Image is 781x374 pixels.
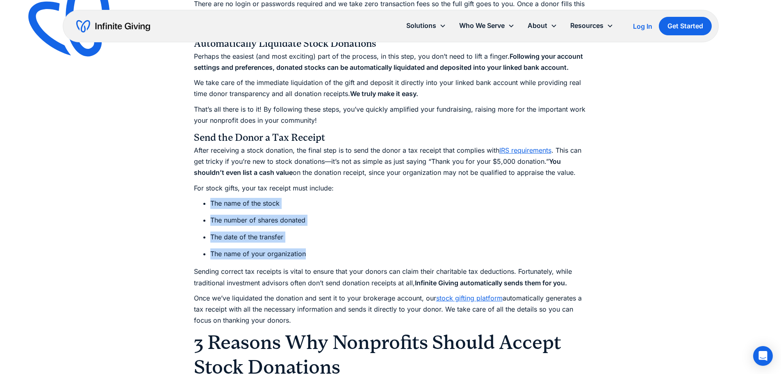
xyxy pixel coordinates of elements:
[194,77,587,99] p: We take care of the immediate liquidation of the gift and deposit it directly into your linked ba...
[400,17,453,34] div: Solutions
[453,17,521,34] div: Who We Serve
[210,248,587,259] li: The name of your organization
[633,21,652,31] a: Log In
[194,183,587,194] p: For stock gifts, your tax receipt must include:
[415,279,567,287] strong: Infinite Giving automatically sends them for you.
[194,104,587,126] p: That’s all there is to it! By following these steps, you’ve quickly amplified your fundraising, r...
[194,51,587,73] p: Perhaps the easiest (and most exciting) part of the process, in this step, you don’t need to lift...
[753,346,773,366] div: Open Intercom Messenger
[564,17,620,34] div: Resources
[633,23,652,30] div: Log In
[210,215,587,226] li: The number of shares donated
[210,232,587,243] li: The date of the transfer
[436,294,503,302] a: stock gifting platform
[521,17,564,34] div: About
[350,89,418,98] strong: We truly make it easy.
[570,20,603,31] div: Resources
[499,146,551,154] a: IRS requirements
[659,17,712,35] a: Get Started
[194,36,587,51] h4: Automatically Liquidate Stock Donations
[194,130,587,145] h4: Send the Donor a Tax Receipt
[210,198,587,209] li: The name of the stock
[76,20,150,33] a: home
[194,293,587,326] p: Once we’ve liquidated the donation and sent it to your brokerage account, our automatically gener...
[459,20,505,31] div: Who We Serve
[528,20,547,31] div: About
[194,266,587,288] p: Sending correct tax receipts is vital to ensure that your donors can claim their charitable tax d...
[194,145,587,179] p: After receiving a stock donation, the final step is to send the donor a tax receipt that complies...
[406,20,436,31] div: Solutions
